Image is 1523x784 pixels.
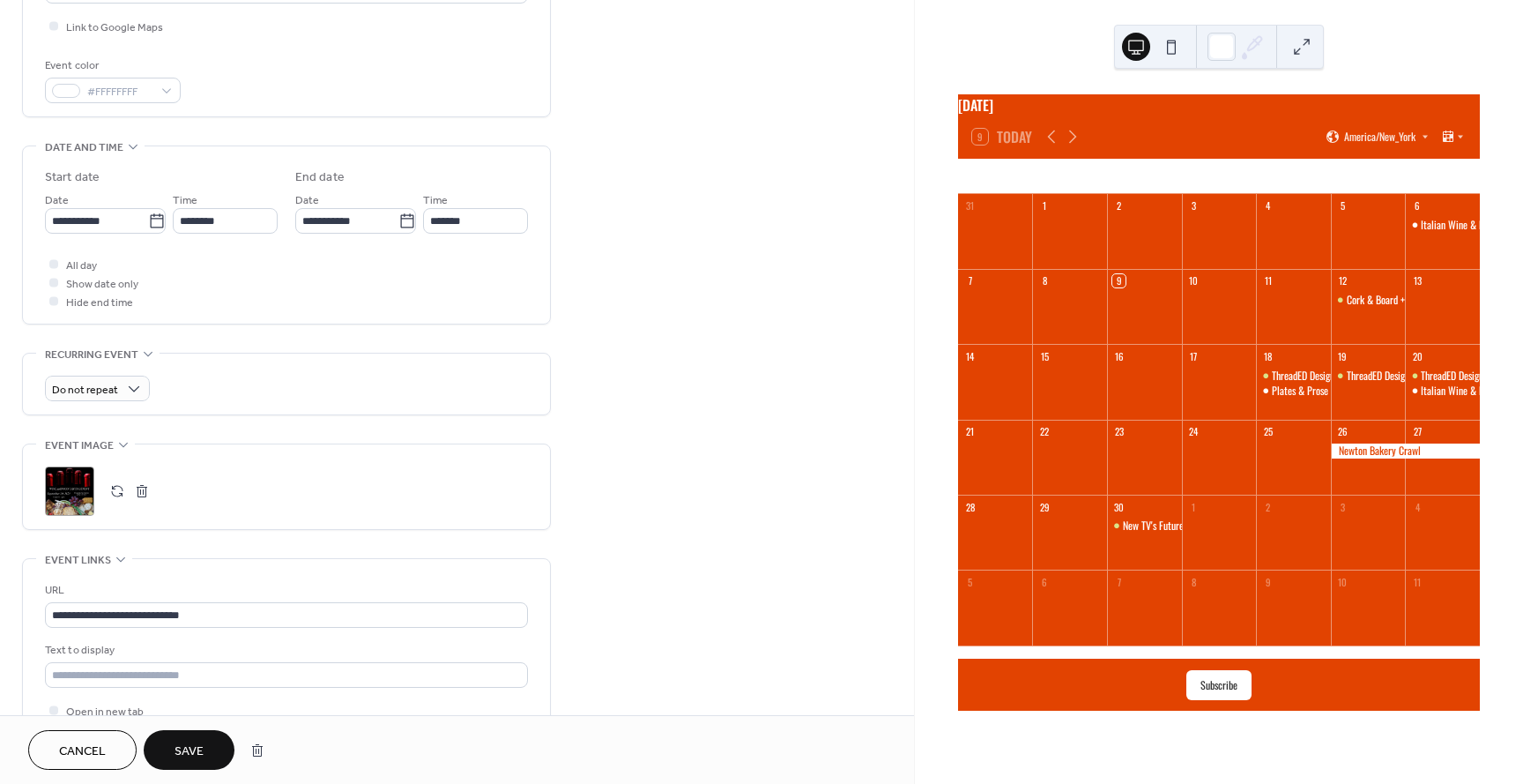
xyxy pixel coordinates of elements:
div: 4 [1261,199,1274,213]
div: 14 [963,349,977,362]
span: All day [66,257,97,275]
button: Cancel [28,730,137,770]
div: Text to display [45,641,524,660]
div: 9 [1112,274,1126,287]
div: Plates & Prose on the Plaza [1272,384,1378,399]
div: 11 [1261,274,1274,287]
div: 29 [1037,500,1051,513]
div: Sat [1395,159,1466,194]
div: 1 [1187,500,1200,513]
div: 5 [1336,199,1349,213]
div: URL [45,581,524,600]
div: Tue [1113,159,1184,194]
div: 3 [1336,500,1349,513]
div: ; [45,467,94,516]
div: 8 [1187,575,1200,588]
div: 21 [963,425,977,438]
div: 31 [963,199,977,213]
div: 28 [963,500,977,513]
div: 6 [1037,575,1051,588]
div: Event color [45,56,177,75]
div: 22 [1037,425,1051,438]
div: 27 [1410,425,1423,438]
div: 3 [1187,199,1200,213]
div: 10 [1336,575,1349,588]
div: [DATE] [958,94,1480,116]
div: 1 [1037,199,1051,213]
div: Italian Wine & Food Tasting [1405,384,1480,399]
div: 2 [1261,500,1274,513]
div: 19 [1336,349,1349,362]
div: ThreadED Designer Clothing Sale [1331,369,1406,384]
span: Time [423,191,448,210]
div: 17 [1187,349,1200,362]
div: 25 [1261,425,1274,438]
div: 26 [1336,425,1349,438]
div: 24 [1187,425,1200,438]
div: End date [295,168,345,187]
span: Show date only [66,275,138,294]
div: Plates & Prose on the Plaza [1256,384,1331,399]
div: ThreadED Designer Clothing Sale [1347,369,1471,384]
div: 30 [1112,500,1126,513]
div: Thu [1254,159,1325,194]
span: Date [295,191,319,210]
div: Cork & Board + SALT Wine & Food Tasting [1347,293,1506,308]
span: Recurring event [45,346,138,364]
div: 9 [1261,575,1274,588]
span: Do not repeat [52,380,118,400]
div: Italian Wine & Food Tasting [1405,218,1480,233]
div: Newton Bakery Crawl [1331,444,1480,459]
div: Start date [45,168,100,187]
div: Fri [1325,159,1395,194]
span: America/New_York [1344,131,1415,142]
span: Event image [45,437,114,455]
span: Open in new tab [66,703,144,721]
div: 13 [1410,274,1423,287]
div: 7 [1112,575,1126,588]
div: 6 [1410,199,1423,213]
div: 7 [963,274,977,287]
div: 4 [1410,500,1423,513]
div: Sun [972,159,1043,194]
div: 15 [1037,349,1051,362]
div: New TV's Future Forward Gala [1107,519,1182,534]
span: Event links [45,551,111,570]
div: ThreadED Designer Clothing Sale [1256,369,1331,384]
span: Time [173,191,197,210]
span: #FFFFFFFF [87,83,152,101]
span: Date and time [45,138,123,157]
div: Mon [1043,159,1113,194]
div: 23 [1112,425,1126,438]
div: Wed [1184,159,1254,194]
div: 12 [1336,274,1349,287]
div: 16 [1112,349,1126,362]
span: Hide end time [66,294,133,312]
button: Save [144,730,234,770]
div: 10 [1187,274,1200,287]
span: Date [45,191,69,210]
span: Save [175,743,204,761]
span: Cancel [59,743,106,761]
div: 20 [1410,349,1423,362]
div: 8 [1037,274,1051,287]
div: ThreadED Designer Clothing Sale [1272,369,1396,384]
div: 18 [1261,349,1274,362]
div: 2 [1112,199,1126,213]
div: New TV's Future Forward Gala [1123,519,1237,534]
button: Subscribe [1186,670,1252,700]
span: Link to Google Maps [66,19,163,37]
div: ThreadED Designer Clothing Sale [1405,369,1480,384]
div: Cork & Board + SALT Wine & Food Tasting [1331,293,1406,308]
div: 5 [963,575,977,588]
div: 11 [1410,575,1423,588]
